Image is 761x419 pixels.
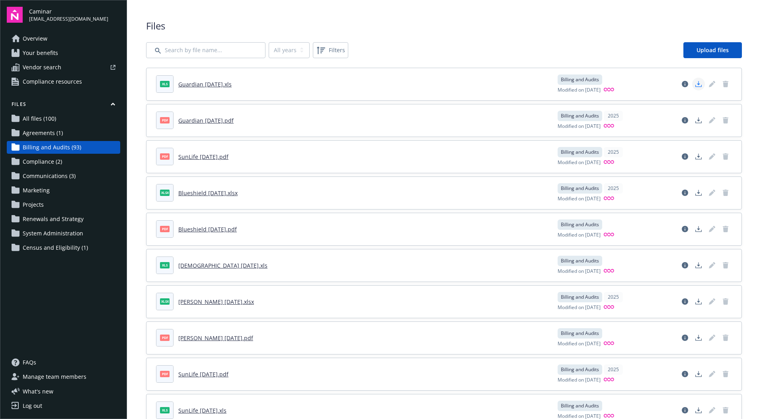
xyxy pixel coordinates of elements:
[719,186,732,199] span: Delete document
[679,368,691,380] a: View file details
[160,190,170,196] span: xlsx
[23,241,88,254] span: Census and Eligibility (1)
[561,366,599,373] span: Billing and Audits
[692,186,705,199] a: Download document
[679,186,691,199] a: View file details
[558,86,601,94] span: Modified on [DATE]
[23,213,84,225] span: Renewals and Strategy
[160,262,170,268] span: xls
[706,368,718,380] span: Edit document
[697,46,729,54] span: Upload files
[146,42,265,58] input: Search by file name...
[329,46,345,54] span: Filters
[706,404,718,417] a: Edit document
[23,141,81,154] span: Billing and Audits (93)
[706,223,718,235] span: Edit document
[178,262,267,269] a: [DEMOGRAPHIC_DATA] [DATE].xls
[604,147,623,157] div: 2025
[719,404,732,417] a: Delete document
[719,150,732,163] span: Delete document
[679,259,691,272] a: View file details
[692,150,705,163] a: Download document
[7,75,120,88] a: Compliance resources
[706,186,718,199] a: Edit document
[160,407,170,413] span: xls
[7,170,120,182] a: Communications (3)
[604,111,623,121] div: 2025
[558,159,601,166] span: Modified on [DATE]
[7,141,120,154] a: Billing and Audits (93)
[719,259,732,272] a: Delete document
[719,223,732,235] span: Delete document
[23,387,53,396] span: What ' s new
[7,387,66,396] button: What's new
[178,80,232,88] a: Guardian [DATE].xls
[160,335,170,341] span: pdf
[178,370,228,378] a: SunLife [DATE].pdf
[604,292,623,302] div: 2025
[160,81,170,87] span: xls
[706,114,718,127] span: Edit document
[7,155,120,168] a: Compliance (2)
[719,295,732,308] span: Delete document
[7,213,120,225] a: Renewals and Strategy
[604,364,623,375] div: 2025
[719,78,732,90] span: Delete document
[706,331,718,344] span: Edit document
[23,127,63,139] span: Agreements (1)
[23,184,50,197] span: Marketing
[178,298,254,305] a: [PERSON_NAME] [DATE].xlsx
[692,295,705,308] a: Download document
[7,7,23,23] img: navigator-logo.svg
[706,150,718,163] a: Edit document
[719,114,732,127] span: Delete document
[29,16,108,23] span: [EMAIL_ADDRESS][DOMAIN_NAME]
[558,231,601,239] span: Modified on [DATE]
[23,399,42,412] div: Log out
[558,123,601,130] span: Modified on [DATE]
[178,225,237,233] a: Blueshield [DATE].pdf
[561,149,599,156] span: Billing and Audits
[692,114,705,127] a: Download document
[23,75,82,88] span: Compliance resources
[178,117,234,124] a: Guardian [DATE].pdf
[719,368,732,380] span: Delete document
[561,294,599,301] span: Billing and Audits
[160,298,170,304] span: xlsx
[7,112,120,125] a: All files (100)
[706,295,718,308] span: Edit document
[29,7,108,16] span: Caminar
[692,223,705,235] a: Download document
[160,117,170,123] span: pdf
[561,402,599,409] span: Billing and Audits
[7,198,120,211] a: Projects
[679,114,691,127] a: View file details
[160,226,170,232] span: pdf
[23,47,58,59] span: Your benefits
[178,407,226,414] a: SunLife [DATE].xls
[23,112,56,125] span: All files (100)
[719,331,732,344] span: Delete document
[7,370,120,383] a: Manage team members
[7,184,120,197] a: Marketing
[558,195,601,203] span: Modified on [DATE]
[7,101,120,111] button: Files
[561,112,599,119] span: Billing and Audits
[7,227,120,240] a: System Administration
[7,47,120,59] a: Your benefits
[692,368,705,380] a: Download document
[7,241,120,254] a: Census and Eligibility (1)
[23,198,44,211] span: Projects
[561,76,599,83] span: Billing and Audits
[679,295,691,308] a: View file details
[692,404,705,417] a: Download document
[706,78,718,90] span: Edit document
[679,223,691,235] a: View file details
